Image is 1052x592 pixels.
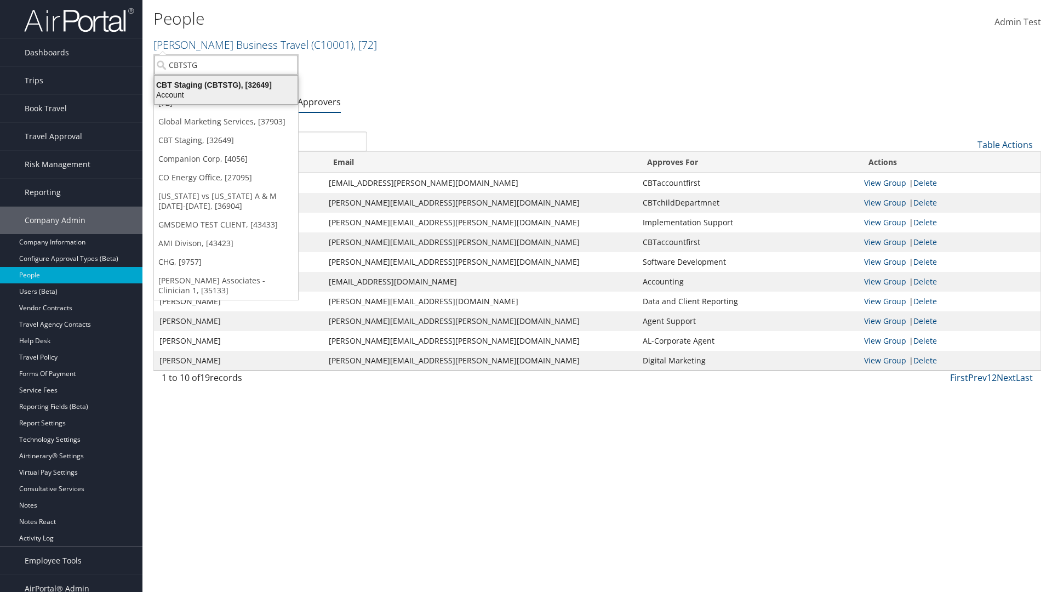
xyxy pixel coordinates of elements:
a: View Approver's Group [864,355,906,366]
td: | [859,193,1040,213]
a: View Approver's Group [864,276,906,287]
span: Admin Test [994,16,1041,28]
span: Company Admin [25,207,85,234]
td: [PERSON_NAME][EMAIL_ADDRESS][PERSON_NAME][DOMAIN_NAME] [323,213,638,232]
a: View Approver's Group [864,237,906,247]
td: [PERSON_NAME][EMAIL_ADDRESS][PERSON_NAME][DOMAIN_NAME] [323,331,638,351]
a: Delete [913,276,937,287]
td: [EMAIL_ADDRESS][PERSON_NAME][DOMAIN_NAME] [323,173,638,193]
td: [PERSON_NAME][EMAIL_ADDRESS][PERSON_NAME][DOMAIN_NAME] [323,351,638,371]
span: Reporting [25,179,61,206]
td: | [859,272,1040,292]
a: [PERSON_NAME] Associates - Clinician 1, [35133] [154,271,298,300]
td: | [859,292,1040,311]
a: Delete [913,237,937,247]
a: CBT Staging, [32649] [154,131,298,150]
img: airportal-logo.png [24,7,134,33]
a: AMI Divison, [43423] [154,234,298,253]
a: Delete [913,355,937,366]
a: Delete [913,217,937,227]
a: View Approver's Group [864,296,906,306]
td: [PERSON_NAME][EMAIL_ADDRESS][PERSON_NAME][DOMAIN_NAME] [323,311,638,331]
td: | [859,252,1040,272]
input: Search Accounts [154,55,298,75]
a: GMSDEMO TEST CLIENT, [43433] [154,215,298,234]
span: Book Travel [25,95,67,122]
td: Accounting [637,272,859,292]
th: Email: activate to sort column ascending [323,152,638,173]
td: Implementation Support [637,213,859,232]
th: Approves For: activate to sort column ascending [637,152,859,173]
a: CHG, [9757] [154,253,298,271]
a: Delete [913,316,937,326]
span: Dashboards [25,39,69,66]
a: Table Actions [977,139,1033,151]
div: CBT Staging (CBTSTG), [32649] [148,80,304,90]
a: Approvers [298,96,341,108]
span: Employee Tools [25,547,82,574]
span: Travel Approval [25,123,82,150]
a: View Approver's Group [864,316,906,326]
span: 19 [200,372,210,384]
a: Prev [968,372,987,384]
a: Companion Corp, [4056] [154,150,298,168]
h1: People [153,7,745,30]
th: Actions [859,152,1040,173]
a: 2 [992,372,997,384]
a: CO Energy Office, [27095] [154,168,298,187]
a: Next [997,372,1016,384]
td: [PERSON_NAME][EMAIL_ADDRESS][PERSON_NAME][DOMAIN_NAME] [323,193,638,213]
a: Last [1016,372,1033,384]
a: [PERSON_NAME] Business Travel [153,37,377,52]
td: Software Development [637,252,859,272]
span: ( C10001 ) [311,37,353,52]
span: Risk Management [25,151,90,178]
td: [PERSON_NAME][EMAIL_ADDRESS][DOMAIN_NAME] [323,292,638,311]
td: Data and Client Reporting [637,292,859,311]
td: [PERSON_NAME][EMAIL_ADDRESS][PERSON_NAME][DOMAIN_NAME] [323,252,638,272]
td: [PERSON_NAME] [154,292,323,311]
td: CBTaccountfirst [637,232,859,252]
td: [PERSON_NAME] [154,311,323,331]
td: | [859,331,1040,351]
a: Delete [913,296,937,306]
a: Delete [913,335,937,346]
span: , [ 72 ] [353,37,377,52]
td: | [859,213,1040,232]
div: Account [148,90,304,100]
a: 1 [987,372,992,384]
td: [EMAIL_ADDRESS][DOMAIN_NAME] [323,272,638,292]
td: [PERSON_NAME] [154,331,323,351]
a: Admin Test [994,5,1041,39]
td: Agent Support [637,311,859,331]
a: Delete [913,257,937,267]
td: AL-Corporate Agent [637,331,859,351]
div: 1 to 10 of records [162,371,367,390]
a: View Approver's Group [864,178,906,188]
a: View Approver's Group [864,335,906,346]
td: CBTaccountfirst [637,173,859,193]
span: Trips [25,67,43,94]
td: | [859,232,1040,252]
td: | [859,351,1040,371]
a: View Approver's Group [864,257,906,267]
a: Delete [913,178,937,188]
td: | [859,311,1040,331]
a: View Approver's Group [864,217,906,227]
td: CBTchildDepartmnet [637,193,859,213]
a: Global Marketing Services, [37903] [154,112,298,131]
td: [PERSON_NAME][EMAIL_ADDRESS][PERSON_NAME][DOMAIN_NAME] [323,232,638,252]
a: Delete [913,197,937,208]
a: First [950,372,968,384]
td: Digital Marketing [637,351,859,371]
td: [PERSON_NAME] [154,351,323,371]
a: [US_STATE] vs [US_STATE] A & M [DATE]-[DATE], [36904] [154,187,298,215]
a: View Approver's Group [864,197,906,208]
td: | [859,173,1040,193]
